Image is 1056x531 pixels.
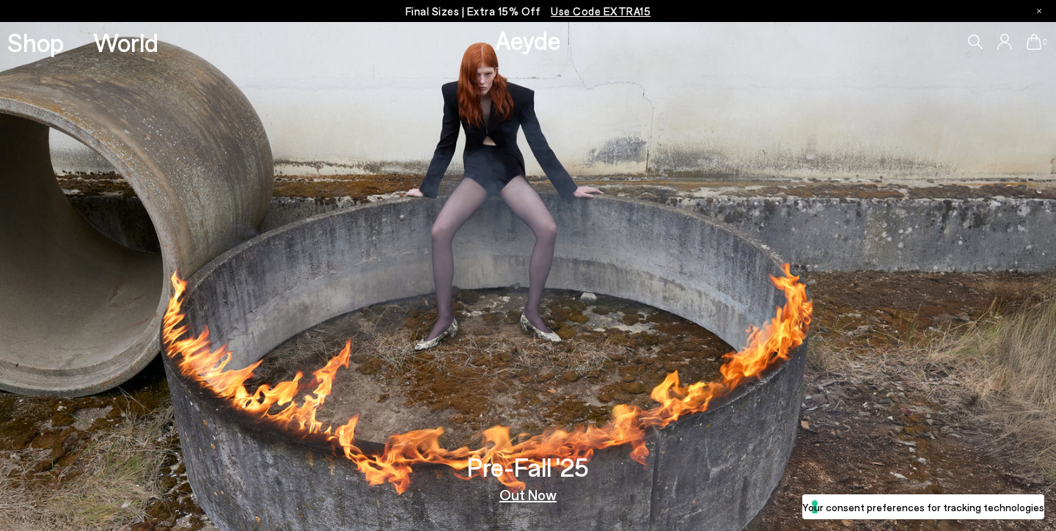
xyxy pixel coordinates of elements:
span: 0 [1041,38,1049,46]
h3: Pre-Fall '25 [467,454,589,480]
a: Out Now [499,487,557,502]
a: 0 [1027,34,1041,50]
a: Shop [7,29,64,55]
p: Final Sizes | Extra 15% Off [406,2,651,21]
a: World [93,29,158,55]
label: Your consent preferences for tracking technologies [802,499,1044,515]
span: Navigate to /collections/ss25-final-sizes [551,4,650,18]
button: Your consent preferences for tracking technologies [802,494,1044,519]
a: Aeyde [495,24,561,55]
